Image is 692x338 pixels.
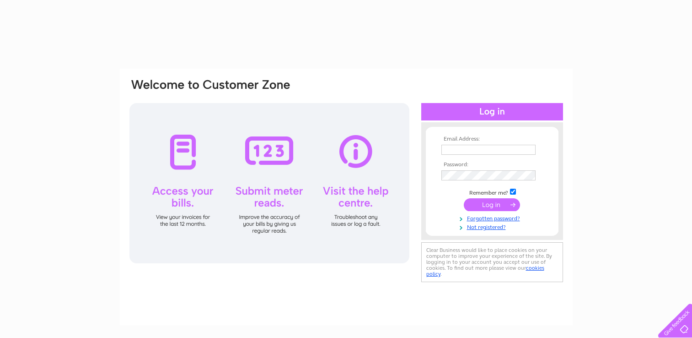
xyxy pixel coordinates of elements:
div: Clear Business would like to place cookies on your computer to improve your experience of the sit... [421,242,563,282]
input: Submit [464,198,520,211]
a: cookies policy [426,265,544,277]
th: Email Address: [439,136,545,142]
th: Password: [439,162,545,168]
a: Not registered? [441,222,545,231]
a: Forgotten password? [441,213,545,222]
td: Remember me? [439,187,545,196]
